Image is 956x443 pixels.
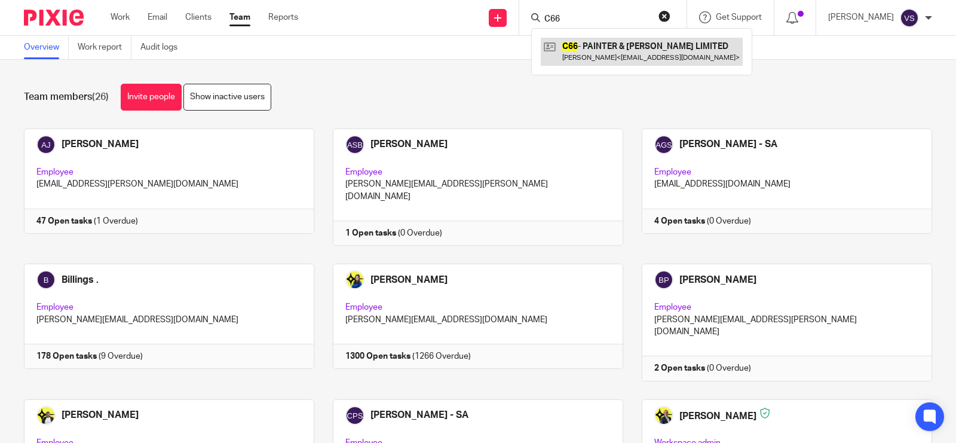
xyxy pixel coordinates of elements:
input: Search [543,14,651,25]
span: (26) [92,92,109,102]
a: Team [229,11,250,23]
img: Pixie [24,10,84,26]
p: [PERSON_NAME] [828,11,894,23]
button: Clear [658,10,670,22]
a: Audit logs [140,36,186,59]
a: Email [148,11,167,23]
a: Show inactive users [183,84,271,111]
a: Overview [24,36,69,59]
a: Work report [78,36,131,59]
a: Work [111,11,130,23]
span: Get Support [716,13,762,22]
a: Clients [185,11,212,23]
img: svg%3E [900,8,919,28]
a: Reports [268,11,298,23]
a: Invite people [121,84,182,111]
h1: Team members [24,91,109,103]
